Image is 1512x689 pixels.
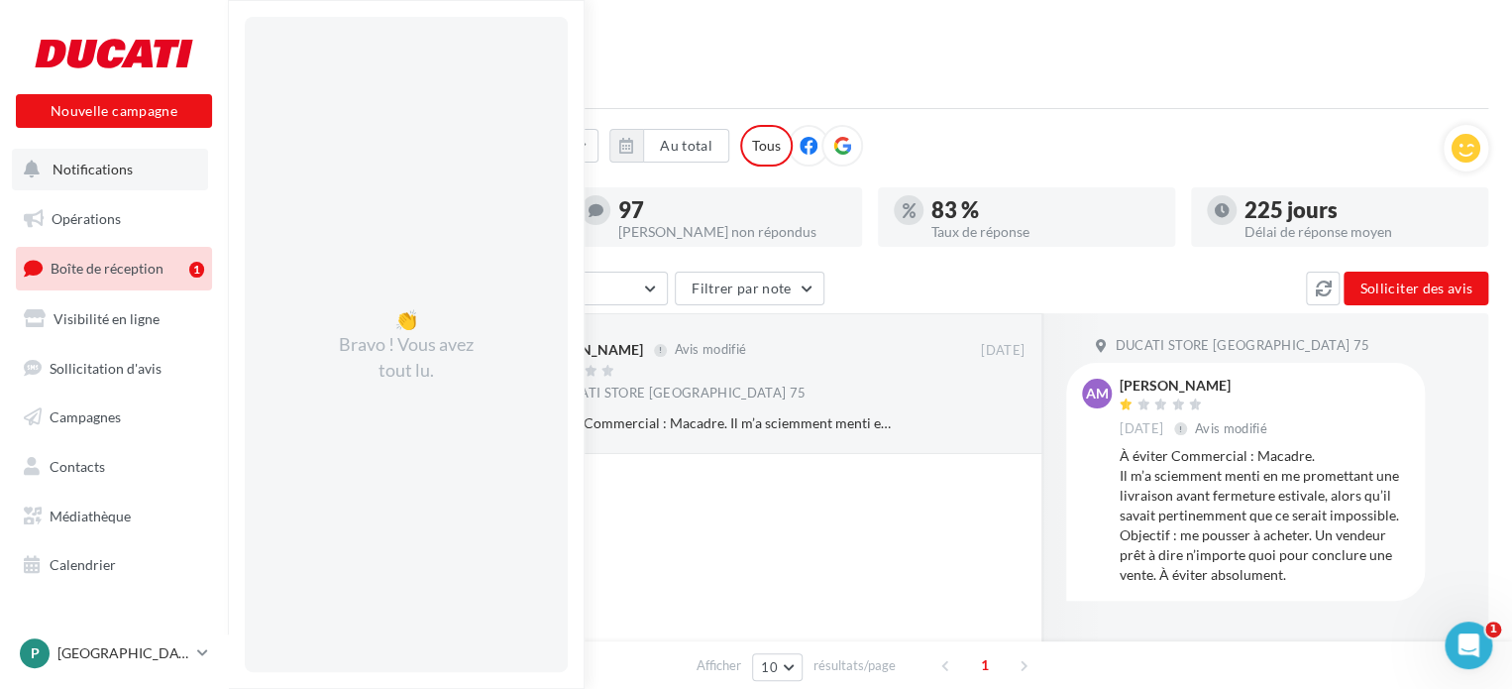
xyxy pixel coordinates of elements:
[1120,379,1271,393] div: [PERSON_NAME]
[12,149,208,190] button: Notifications
[50,556,116,573] span: Calendrier
[1344,272,1488,305] button: Solliciter des avis
[50,458,105,475] span: Contacts
[1120,420,1163,438] span: [DATE]
[50,508,131,524] span: Médiathèque
[969,649,1001,681] span: 1
[931,199,1159,221] div: 83 %
[1244,199,1472,221] div: 225 jours
[740,125,793,167] div: Tous
[674,342,746,358] span: Avis modifié
[50,408,121,425] span: Campagnes
[252,32,1488,61] div: Boîte de réception
[16,634,212,672] a: P [GEOGRAPHIC_DATA]
[1115,337,1369,355] span: DUCATI STORE [GEOGRAPHIC_DATA] 75
[1445,622,1492,669] iframe: Intercom live chat
[12,397,216,438] a: Campagnes
[609,129,729,163] button: Au total
[618,225,846,239] div: [PERSON_NAME] non répondus
[53,161,133,177] span: Notifications
[52,210,121,227] span: Opérations
[12,348,216,390] a: Sollicitation d'avis
[1485,622,1501,637] span: 1
[31,643,40,663] span: P
[532,340,643,360] div: [PERSON_NAME]
[931,225,1159,239] div: Taux de réponse
[675,272,824,305] button: Filtrer par note
[697,656,741,675] span: Afficher
[1195,420,1267,436] span: Avis modifié
[761,659,778,675] span: 10
[981,342,1025,360] span: [DATE]
[12,247,216,289] a: Boîte de réception1
[551,385,806,402] span: DUCATI STORE [GEOGRAPHIC_DATA] 75
[752,653,803,681] button: 10
[643,129,729,163] button: Au total
[1086,384,1109,403] span: AM
[813,656,896,675] span: résultats/page
[12,198,216,240] a: Opérations
[57,643,189,663] p: [GEOGRAPHIC_DATA]
[12,298,216,340] a: Visibilité en ligne
[51,260,163,277] span: Boîte de réception
[12,446,216,488] a: Contacts
[189,262,204,278] div: 1
[532,413,896,433] div: À éviter Commercial : Macadre. Il m’a sciemment menti en me promettant une livraison avant fermet...
[12,544,216,586] a: Calendrier
[1244,225,1472,239] div: Délai de réponse moyen
[12,496,216,537] a: Médiathèque
[618,199,846,221] div: 97
[1120,446,1409,585] div: À éviter Commercial : Macadre. Il m’a sciemment menti en me promettant une livraison avant fermet...
[16,94,212,128] button: Nouvelle campagne
[50,359,162,376] span: Sollicitation d'avis
[54,310,160,327] span: Visibilité en ligne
